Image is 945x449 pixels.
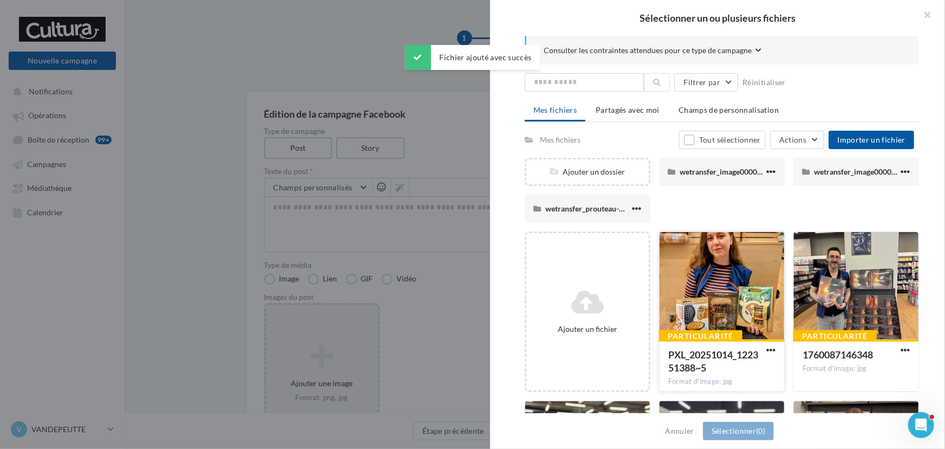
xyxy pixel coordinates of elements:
[659,330,742,342] div: Particularité
[829,131,914,149] button: Importer un fichier
[679,105,779,114] span: Champs de personnalisation
[533,105,577,114] span: Mes fichiers
[405,45,540,70] div: Fichier ajouté avec succès
[756,426,765,435] span: (0)
[507,13,928,23] h2: Sélectionner un ou plusieurs fichiers
[544,44,761,58] button: Consulter les contraintes attendues pour ce type de campagne
[738,76,790,89] button: Réinitialiser
[526,166,649,177] div: Ajouter un dossier
[661,425,699,438] button: Annuler
[545,204,698,213] span: wetransfer_prouteau-mov_2024-10-15_1341
[703,422,774,440] button: Sélectionner(0)
[674,73,738,92] button: Filtrer par
[596,105,660,114] span: Partagés avec moi
[531,324,644,335] div: Ajouter un fichier
[679,131,766,149] button: Tout sélectionner
[544,45,752,56] span: Consulter les contraintes attendues pour ce type de campagne
[837,135,905,144] span: Importer un fichier
[540,134,581,145] div: Mes fichiers
[803,364,910,374] div: Format d'image: jpg
[668,349,758,374] span: PXL_20251014_122351388~5
[680,167,842,176] span: wetransfer_image00001-jpeg_2024-10-01_1030
[668,377,775,387] div: Format d'image: jpg
[779,135,806,144] span: Actions
[803,349,873,361] span: 1760087146348
[793,330,877,342] div: Particularité
[770,131,824,149] button: Actions
[908,412,934,438] iframe: Intercom live chat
